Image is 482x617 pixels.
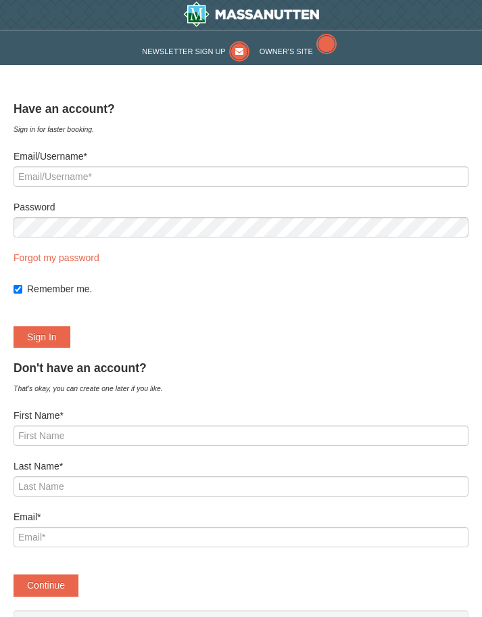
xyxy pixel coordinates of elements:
button: Continue [14,574,78,596]
a: Forgot my password [14,252,99,263]
label: Password [14,200,468,214]
a: Newsletter Sign Up [142,47,249,55]
label: Email* [14,510,468,524]
button: Sign In [14,326,70,348]
input: First Name [14,426,468,446]
a: Owner's Site [260,47,337,55]
input: Email* [14,527,468,547]
label: Email/Username* [14,150,468,163]
h4: Have an account? [14,102,468,116]
img: Massanutten Resort Logo [183,1,319,27]
div: That's okay, you can create one later if you like. [14,382,468,395]
span: Newsletter Sign Up [142,47,225,55]
label: Last Name* [14,459,468,473]
input: Last Name [14,476,468,497]
div: Sign in for faster booking. [14,122,468,136]
input: Email/Username* [14,166,468,187]
a: Massanutten Resort [20,1,482,27]
h4: Don't have an account? [14,361,468,375]
label: Remember me. [27,282,468,296]
span: Owner's Site [260,47,313,55]
label: First Name* [14,409,468,422]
